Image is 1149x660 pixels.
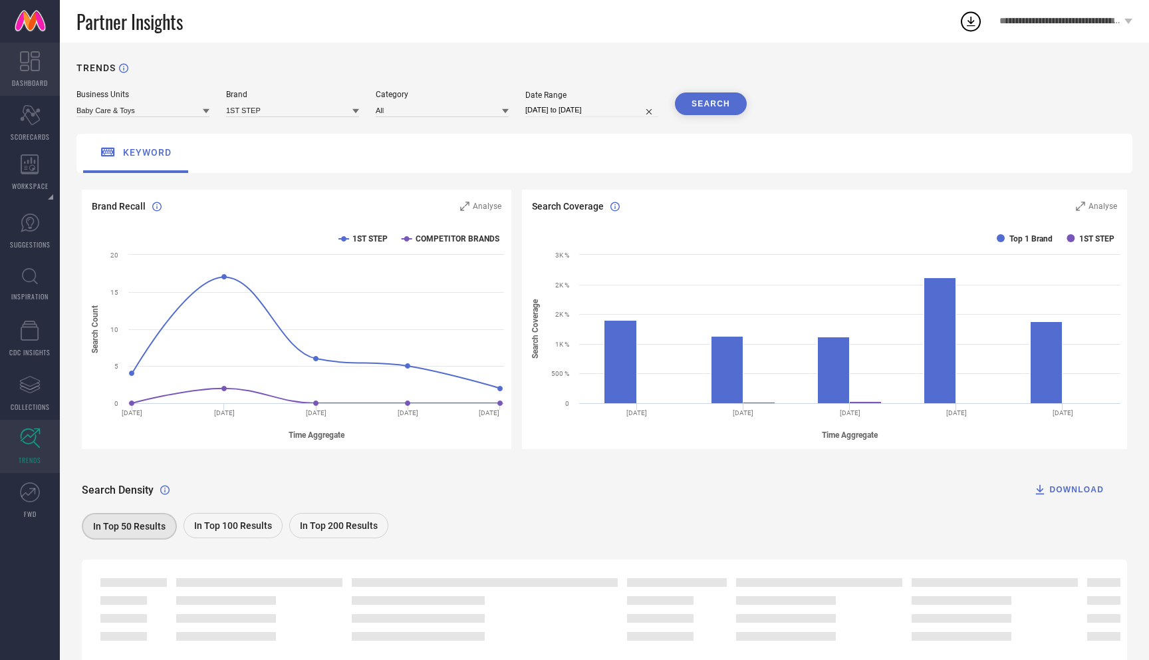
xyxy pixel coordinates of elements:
[525,103,658,117] input: Select date range
[733,409,753,416] text: [DATE]
[473,202,501,211] span: Analyse
[532,201,604,212] span: Search Coverage
[1076,202,1085,211] svg: Zoom
[626,409,647,416] text: [DATE]
[352,234,388,244] text: 1ST STEP
[76,90,209,99] div: Business Units
[1053,409,1073,416] text: [DATE]
[555,311,569,318] text: 2K %
[531,299,540,359] tspan: Search Coverage
[122,409,142,416] text: [DATE]
[839,409,860,416] text: [DATE]
[1033,483,1104,496] div: DOWNLOAD
[460,202,469,211] svg: Zoom
[289,430,345,440] tspan: Time Aggregate
[92,201,146,212] span: Brand Recall
[214,409,235,416] text: [DATE]
[822,430,878,440] tspan: Time Aggregate
[398,409,418,416] text: [DATE]
[306,409,326,416] text: [DATE]
[76,8,183,35] span: Partner Insights
[1079,234,1114,244] text: 1ST STEP
[675,92,747,115] button: SEARCH
[12,78,48,88] span: DASHBOARD
[555,251,569,259] text: 3K %
[114,400,118,407] text: 0
[1009,234,1053,244] text: Top 1 Brand
[416,234,499,244] text: COMPETITOR BRANDS
[90,305,100,353] tspan: Search Count
[114,363,118,370] text: 5
[479,409,499,416] text: [DATE]
[555,341,569,348] text: 1K %
[110,289,118,296] text: 15
[24,509,37,519] span: FWD
[226,90,359,99] div: Brand
[10,240,51,249] span: SUGGESTIONS
[565,400,569,407] text: 0
[959,9,983,33] div: Open download list
[551,370,569,377] text: 500 %
[555,281,569,289] text: 2K %
[376,90,509,99] div: Category
[76,63,116,73] h1: TRENDS
[300,520,378,531] span: In Top 200 Results
[123,147,172,158] span: keyword
[11,132,50,142] span: SCORECARDS
[19,455,41,465] span: TRENDS
[110,326,118,333] text: 10
[11,402,50,412] span: COLLECTIONS
[1088,202,1117,211] span: Analyse
[110,251,118,259] text: 20
[525,90,658,100] div: Date Range
[11,291,49,301] span: INSPIRATION
[93,521,166,532] span: In Top 50 Results
[1017,476,1120,503] button: DOWNLOAD
[9,347,51,357] span: CDC INSIGHTS
[946,409,966,416] text: [DATE]
[194,520,272,531] span: In Top 100 Results
[82,484,154,496] span: Search Density
[12,181,49,191] span: WORKSPACE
